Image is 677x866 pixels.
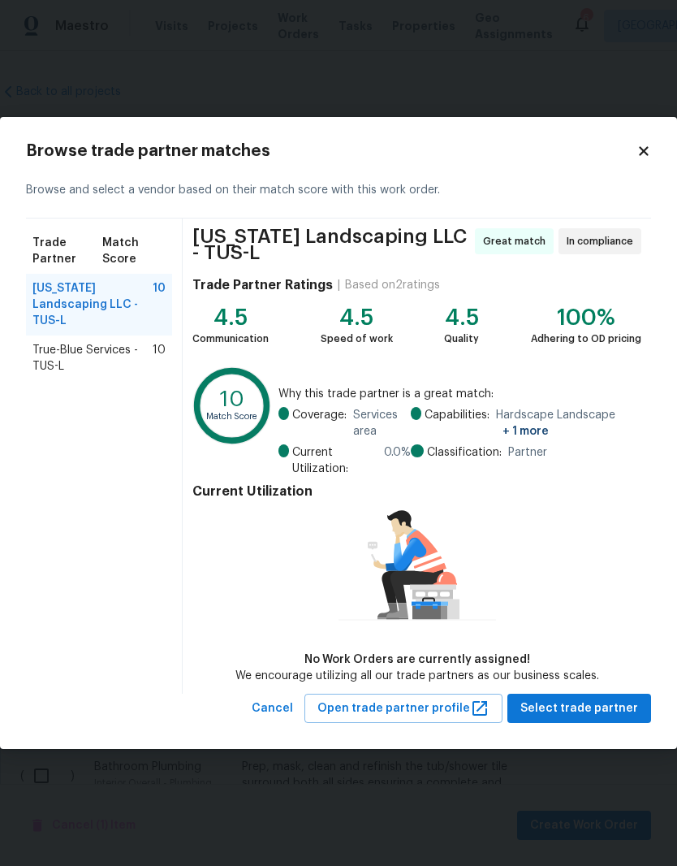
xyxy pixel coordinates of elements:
div: We encourage utilizing all our trade partners as our business scales. [235,668,599,684]
span: Open trade partner profile [317,699,489,719]
button: Cancel [245,694,300,724]
span: Match Score [102,235,166,267]
span: Hardscape Landscape [496,407,641,439]
text: 10 [220,388,244,409]
span: In compliance [567,233,640,249]
div: Quality [444,331,479,347]
span: [US_STATE] Landscaping LLC - TUS-L [192,228,470,261]
span: + 1 more [502,426,549,437]
span: Services area [353,407,411,439]
span: [US_STATE] Landscaping LLC - TUS-L [32,280,153,329]
span: 10 [153,342,166,375]
h4: Trade Partner Ratings [192,277,333,293]
span: 0.0 % [384,444,411,477]
div: | [333,277,345,293]
h2: Browse trade partner matches [26,143,636,159]
span: Trade Partner [32,235,102,267]
span: Classification: [427,444,502,461]
button: Open trade partner profile [304,694,502,724]
text: Match Score [206,412,258,421]
span: True-Blue Services - TUS-L [32,342,153,375]
div: Speed of work [321,331,393,347]
div: 4.5 [192,310,269,326]
div: 4.5 [321,310,393,326]
span: Capabilities: [425,407,489,439]
span: Partner [508,444,547,461]
span: Why this trade partner is a great match: [278,386,641,402]
span: Great match [483,233,552,249]
div: Browse and select a vendor based on their match score with this work order. [26,162,651,219]
span: Coverage: [292,407,347,439]
div: Based on 2 ratings [345,277,440,293]
div: Communication [192,331,269,347]
span: Current Utilization: [292,444,377,477]
span: Select trade partner [520,699,638,719]
div: 4.5 [444,310,479,326]
div: Adhering to OD pricing [531,331,641,347]
span: 10 [153,280,166,329]
button: Select trade partner [507,694,651,724]
div: 100% [531,310,641,326]
div: No Work Orders are currently assigned! [235,652,599,668]
h4: Current Utilization [192,483,641,500]
span: Cancel [252,699,293,719]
